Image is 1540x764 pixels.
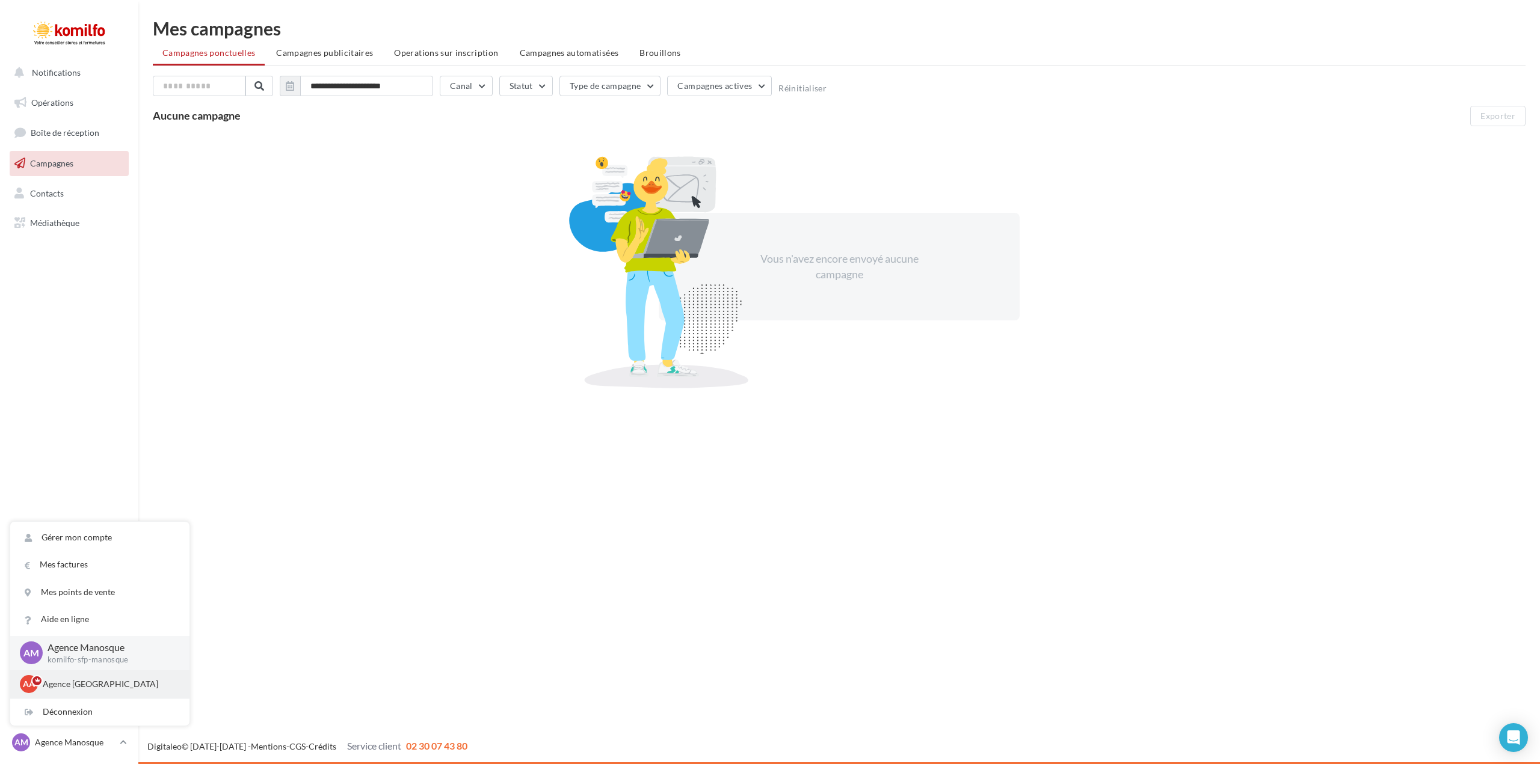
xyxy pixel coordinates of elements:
span: 02 30 07 43 80 [406,740,467,751]
button: Exporter [1470,106,1526,126]
span: Médiathèque [30,218,79,228]
span: Brouillons [639,47,681,58]
p: komilfo-sfp-manosque [48,655,170,665]
a: Mes points de vente [10,579,189,606]
span: Campagnes actives [677,81,752,91]
a: Médiathèque [7,210,131,236]
p: Agence Manosque [35,736,115,748]
span: Service client [347,740,401,751]
button: Canal [440,76,493,96]
div: Vous n'avez encore envoyé aucune campagne [736,251,943,282]
a: CGS [289,741,306,751]
div: Mes campagnes [153,19,1526,37]
span: Aucune campagne [153,109,241,122]
button: Réinitialiser [778,84,827,93]
a: Boîte de réception [7,120,131,145]
span: Campagnes publicitaires [276,47,373,58]
button: Statut [499,76,553,96]
p: Agence [GEOGRAPHIC_DATA] [43,678,175,690]
a: Opérations [7,90,131,115]
span: AM [23,646,39,660]
a: Contacts [7,181,131,206]
a: Crédits [309,741,336,751]
div: Déconnexion [10,698,189,726]
a: Mes factures [10,551,189,578]
span: Campagnes [30,158,73,168]
span: AA [23,678,35,690]
button: Type de campagne [559,76,661,96]
a: Digitaleo [147,741,182,751]
span: Opérations [31,97,73,108]
span: Notifications [32,67,81,78]
p: Agence Manosque [48,641,170,655]
button: Campagnes actives [667,76,772,96]
a: Mentions [251,741,286,751]
span: Contacts [30,188,64,198]
span: © [DATE]-[DATE] - - - [147,741,467,751]
a: AM Agence Manosque [10,731,129,754]
div: Open Intercom Messenger [1499,723,1528,752]
span: Boîte de réception [31,127,99,138]
a: Aide en ligne [10,606,189,633]
button: Notifications [7,60,126,85]
span: Campagnes automatisées [520,47,619,58]
a: Campagnes [7,151,131,176]
span: Operations sur inscription [394,47,498,58]
a: Gérer mon compte [10,524,189,551]
span: AM [14,736,28,748]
